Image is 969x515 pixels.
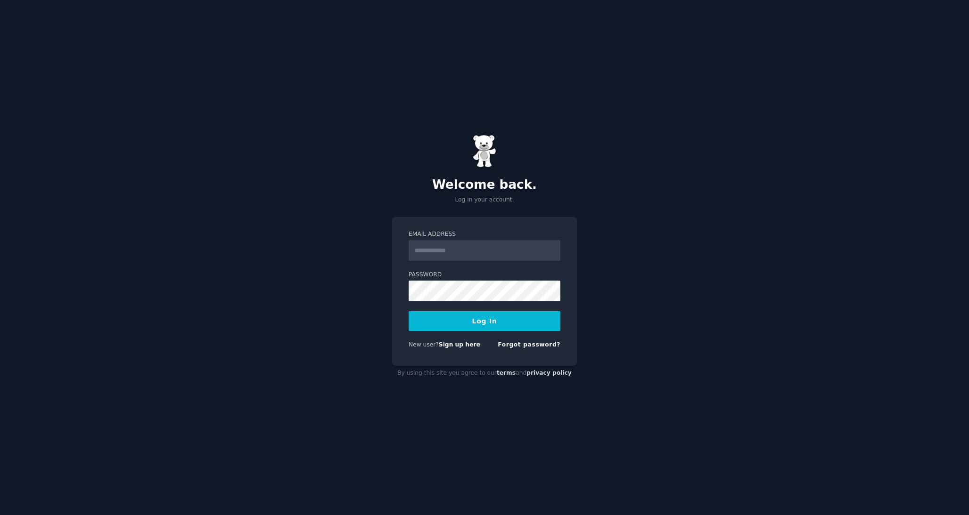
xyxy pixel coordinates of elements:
[439,341,480,348] a: Sign up here
[473,135,496,168] img: Gummy Bear
[409,271,560,279] label: Password
[409,230,560,239] label: Email Address
[526,370,572,376] a: privacy policy
[409,311,560,331] button: Log In
[392,366,577,381] div: By using this site you agree to our and
[409,341,439,348] span: New user?
[497,370,516,376] a: terms
[392,196,577,204] p: Log in your account.
[498,341,560,348] a: Forgot password?
[392,177,577,193] h2: Welcome back.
